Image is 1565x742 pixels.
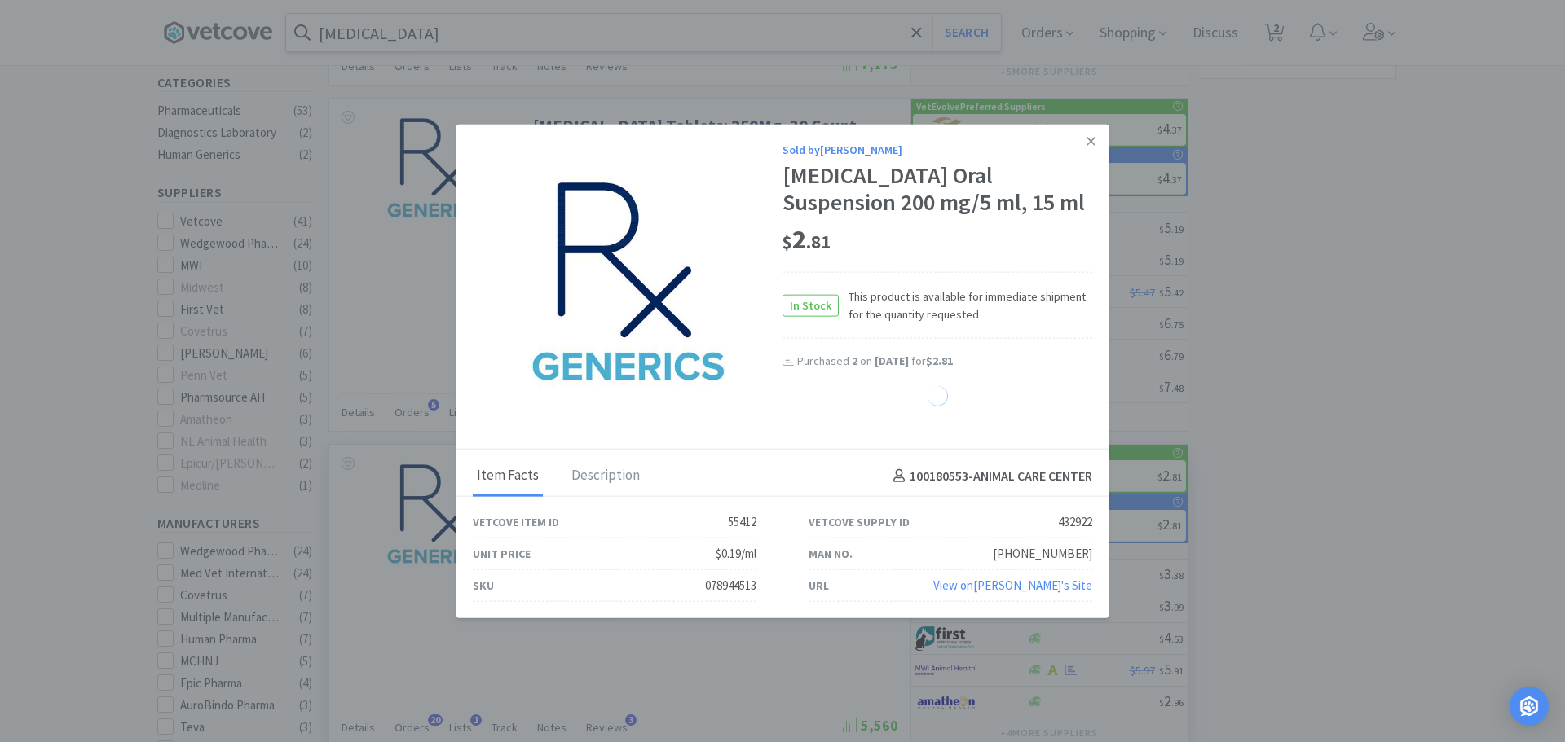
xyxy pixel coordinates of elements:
[875,353,909,368] span: [DATE]
[809,577,829,595] div: URL
[926,353,953,368] span: $2.81
[783,295,838,315] span: In Stock
[473,513,559,531] div: Vetcove Item ID
[473,456,543,497] div: Item Facts
[782,140,1092,158] div: Sold by [PERSON_NAME]
[782,162,1092,217] div: [MEDICAL_DATA] Oral Suspension 200 mg/5 ml, 15 ml
[993,544,1092,564] div: [PHONE_NUMBER]
[728,512,756,532] div: 55412
[716,544,756,564] div: $0.19/ml
[567,456,644,497] div: Description
[705,576,756,595] div: 078944513
[473,545,531,563] div: Unit Price
[852,353,857,368] span: 2
[887,465,1092,486] h4: 100180553 - ANIMAL CARE CENTER
[1510,687,1549,726] div: Open Intercom Messenger
[809,513,910,531] div: Vetcove Supply ID
[797,353,1092,370] div: Purchased on for
[933,577,1092,593] a: View on[PERSON_NAME]'s Site
[473,577,494,595] div: SKU
[806,231,831,253] span: . 81
[809,545,853,563] div: Man No.
[782,231,792,253] span: $
[1058,512,1092,532] div: 432922
[782,223,831,256] span: 2
[839,287,1092,323] span: This product is available for immediate shipment for the quantity requested
[522,175,734,387] img: ec7c8bcf511e4f848c5879a87316e528_432922.jpeg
